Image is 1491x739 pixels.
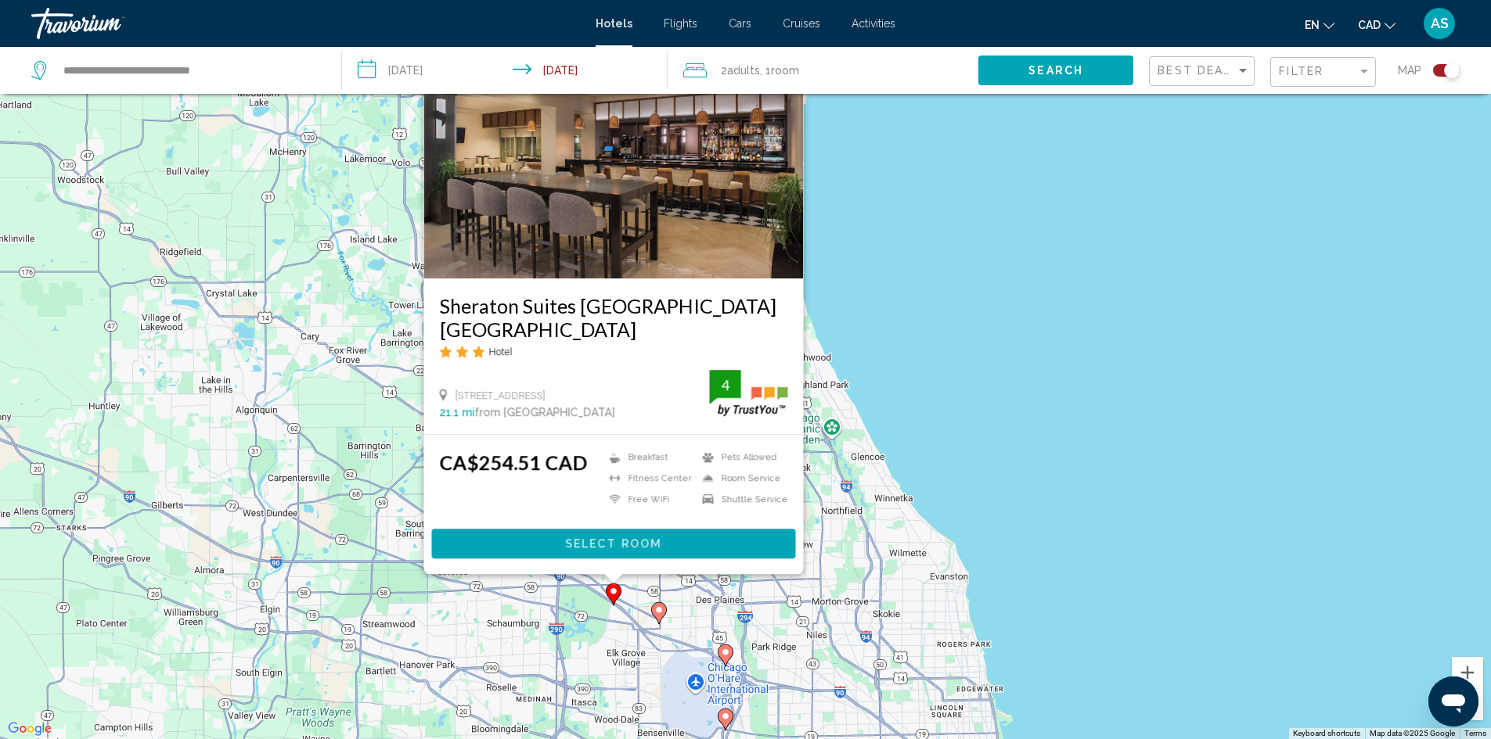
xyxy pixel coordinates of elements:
button: User Menu [1419,7,1460,40]
span: from [GEOGRAPHIC_DATA] [474,406,614,418]
span: Search [1028,65,1083,77]
li: Room Service [694,472,787,485]
img: Hotel image [423,28,803,278]
a: Activities [852,17,895,30]
span: Map data ©2025 Google [1370,729,1455,737]
button: Filter [1270,56,1376,88]
span: Hotel [488,346,512,357]
span: Room [771,64,799,77]
li: Pets Allowed [694,450,787,464]
span: 2 [721,59,760,81]
li: Fitness Center [601,472,694,485]
img: trustyou-badge.svg [709,370,787,416]
span: Filter [1279,65,1324,77]
a: Select Room [431,537,795,549]
button: Check-in date: Sep 9, 2025 Check-out date: Sep 10, 2025 [342,47,668,94]
button: Change language [1305,13,1334,36]
span: , 1 [760,59,799,81]
li: Shuttle Service [694,492,787,505]
button: Search [978,56,1133,84]
ins: CA$254.51 CAD [439,450,587,474]
img: Google [4,719,56,739]
span: Best Deals [1158,64,1240,77]
span: CAD [1358,19,1381,31]
span: [STREET_ADDRESS] [455,389,545,401]
button: Keyboard shortcuts [1293,728,1360,739]
a: Cruises [783,17,820,30]
li: Free WiFi [601,492,694,505]
a: Terms (opens in new tab) [1464,729,1486,737]
a: Open this area in Google Maps (opens a new window) [4,719,56,739]
div: 3 star Hotel [439,345,787,358]
div: 4 [709,375,740,394]
a: Cars [729,17,751,30]
li: Breakfast [601,450,694,464]
span: AS [1431,16,1449,31]
a: Travorium [31,8,580,39]
mat-select: Sort by [1158,65,1250,78]
button: Zoom in [1452,657,1483,688]
a: Flights [664,17,697,30]
a: Sheraton Suites [GEOGRAPHIC_DATA] [GEOGRAPHIC_DATA] [439,294,787,341]
span: 21.1 mi [439,406,474,418]
button: Select Room [431,529,795,558]
a: Hotels [596,17,632,30]
button: Change currency [1358,13,1396,36]
span: Adults [727,64,760,77]
span: Select Room [565,538,661,551]
button: Travelers: 2 adults, 0 children [668,47,978,94]
button: Toggle map [1421,63,1460,77]
iframe: Button to launch messaging window [1428,676,1478,726]
span: en [1305,19,1320,31]
span: Map [1398,59,1421,81]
